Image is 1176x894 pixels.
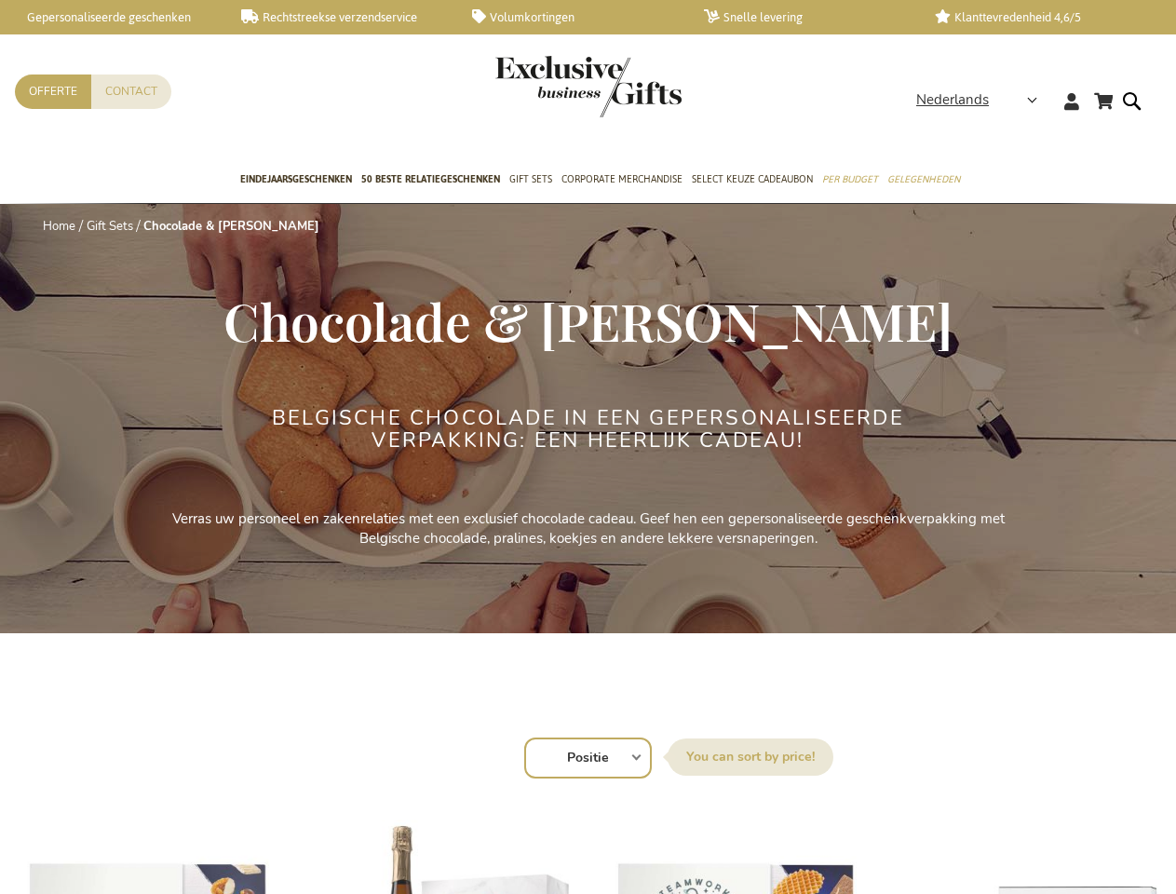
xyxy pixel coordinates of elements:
a: Home [43,218,75,235]
img: Exclusive Business gifts logo [495,56,682,117]
a: Snelle levering [704,9,906,25]
a: Corporate Merchandise [561,157,683,204]
a: Gift Sets [509,157,552,204]
span: Eindejaarsgeschenken [240,169,352,189]
p: Verras uw personeel en zakenrelaties met een exclusief chocolade cadeau. Geef hen een gepersonali... [169,509,1007,549]
a: 50 beste relatiegeschenken [361,157,500,204]
a: Gelegenheden [887,157,960,204]
a: Gepersonaliseerde geschenken [9,9,211,25]
span: Gift Sets [509,169,552,189]
span: Gelegenheden [887,169,960,189]
span: 50 beste relatiegeschenken [361,169,500,189]
a: Eindejaarsgeschenken [240,157,352,204]
label: Sorteer op [668,738,833,776]
h2: Belgische chocolade in een gepersonaliseerde verpakking: een heerlijk cadeau! [239,407,938,452]
span: Select Keuze Cadeaubon [692,169,813,189]
a: Offerte [15,74,91,109]
a: Select Keuze Cadeaubon [692,157,813,204]
a: Contact [91,74,171,109]
a: Rechtstreekse verzendservice [241,9,443,25]
span: Per Budget [822,169,878,189]
a: Volumkortingen [472,9,674,25]
span: Chocolade & [PERSON_NAME] [223,286,953,355]
span: Nederlands [916,89,989,111]
a: Klanttevredenheid 4,6/5 [935,9,1137,25]
span: Corporate Merchandise [561,169,683,189]
a: Per Budget [822,157,878,204]
a: store logo [495,56,588,117]
strong: Chocolade & [PERSON_NAME] [143,218,319,235]
a: Gift Sets [87,218,133,235]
